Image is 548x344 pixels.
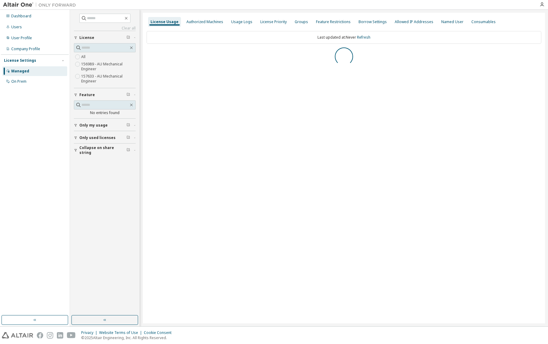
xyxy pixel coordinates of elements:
[441,19,463,24] div: Named User
[357,35,370,40] a: Refresh
[79,135,116,140] span: Only used licenses
[11,47,40,51] div: Company Profile
[79,145,127,155] span: Collapse on share string
[57,332,63,339] img: linkedin.svg
[99,330,144,335] div: Website Terms of Use
[186,19,223,24] div: Authorized Machines
[74,131,136,144] button: Only used licenses
[74,31,136,44] button: License
[11,69,29,74] div: Managed
[79,35,94,40] span: License
[3,2,79,8] img: Altair One
[127,92,130,97] span: Clear filter
[231,19,252,24] div: Usage Logs
[11,36,32,40] div: User Profile
[47,332,53,339] img: instagram.svg
[127,135,130,140] span: Clear filter
[81,53,87,61] label: All
[79,92,95,97] span: Feature
[295,19,308,24] div: Groups
[37,332,43,339] img: facebook.svg
[2,332,33,339] img: altair_logo.svg
[67,332,76,339] img: youtube.svg
[11,79,26,84] div: On Prem
[74,88,136,102] button: Feature
[260,19,287,24] div: License Priority
[395,19,433,24] div: Allowed IP Addresses
[74,119,136,132] button: Only my usage
[127,148,130,153] span: Clear filter
[11,14,31,19] div: Dashboard
[11,25,22,30] div: Users
[74,110,136,115] div: No entries found
[81,330,99,335] div: Privacy
[471,19,496,24] div: Consumables
[316,19,351,24] div: Feature Restrictions
[74,144,136,157] button: Collapse on share string
[127,123,130,128] span: Clear filter
[144,330,175,335] div: Cookie Consent
[127,35,130,40] span: Clear filter
[4,58,36,63] div: License Settings
[151,19,179,24] div: License Usage
[359,19,387,24] div: Borrow Settings
[81,61,136,73] label: 156989 - AU Mechanical Engineer
[79,123,108,128] span: Only my usage
[147,31,541,44] div: Last updated at: Never
[81,335,175,340] p: © 2025 Altair Engineering, Inc. All Rights Reserved.
[81,73,136,85] label: 157633 - AU Mechanical Engineer
[74,26,136,31] a: Clear all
